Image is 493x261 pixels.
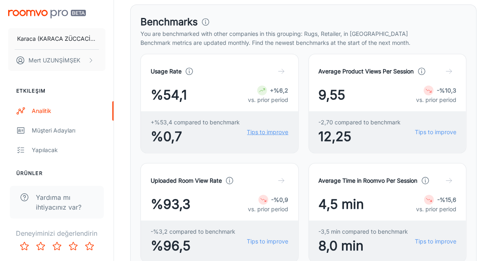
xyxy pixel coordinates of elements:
[8,50,105,71] button: Mert UZUNŞİMŞEK
[81,238,98,254] button: Rate 5 star
[151,67,182,76] h4: Usage Rate
[151,176,222,185] h4: Uploaded Room View Rate
[32,126,105,135] div: Müşteri Adayları
[151,195,191,214] span: %93,3
[32,146,105,155] div: Yapılacak
[140,29,467,38] p: You are benchmarked with other companies in this grouping: Rugs, Retailer, in [GEOGRAPHIC_DATA]
[437,87,456,94] strong: -%10,3
[248,205,289,214] p: vs. prior period
[151,85,187,105] span: %54,1
[151,236,235,256] span: %96,5
[416,205,456,214] p: vs. prior period
[319,85,346,105] span: 9,55
[416,95,456,104] p: vs. prior period
[270,87,289,94] strong: +%6,2
[151,118,240,127] span: +%53,4 compared to benchmark
[17,34,96,43] p: Karaca (KARACA ZÜCCACİYE TİCARET VE SANAYİ A.Ş.)
[65,238,81,254] button: Rate 4 star
[319,127,401,146] span: 12,25
[319,236,408,256] span: 8,0 min
[319,176,418,185] h4: Average Time in Roomvo Per Session
[272,196,289,203] strong: -%0,9
[49,238,65,254] button: Rate 3 star
[28,56,80,65] p: Mert UZUNŞİMŞEK
[248,95,289,104] p: vs. prior period
[319,227,408,236] span: -3,5 min compared to benchmark
[151,127,240,146] span: %0,7
[8,10,86,18] img: Roomvo PRO Beta
[7,228,107,238] p: Deneyiminizi değerlendirin
[140,15,198,29] h3: Benchmarks
[415,237,456,246] a: Tips to improve
[140,38,467,47] p: Benchmark metrics are updated monthly. Find the newest benchmarks at the start of the next month.
[319,195,364,214] span: 4,5 min
[33,238,49,254] button: Rate 2 star
[247,128,289,137] a: Tips to improve
[437,196,456,203] strong: -%15,6
[32,106,105,115] div: Analitik
[319,67,414,76] h4: Average Product Views Per Session
[319,118,401,127] span: -2,70 compared to benchmark
[415,128,456,137] a: Tips to improve
[8,28,105,49] button: Karaca (KARACA ZÜCCACİYE TİCARET VE SANAYİ A.Ş.)
[36,192,94,212] span: Yardıma mı ihtiyacınız var?
[247,237,289,246] a: Tips to improve
[151,227,235,236] span: -%3,2 compared to benchmark
[16,238,33,254] button: Rate 1 star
